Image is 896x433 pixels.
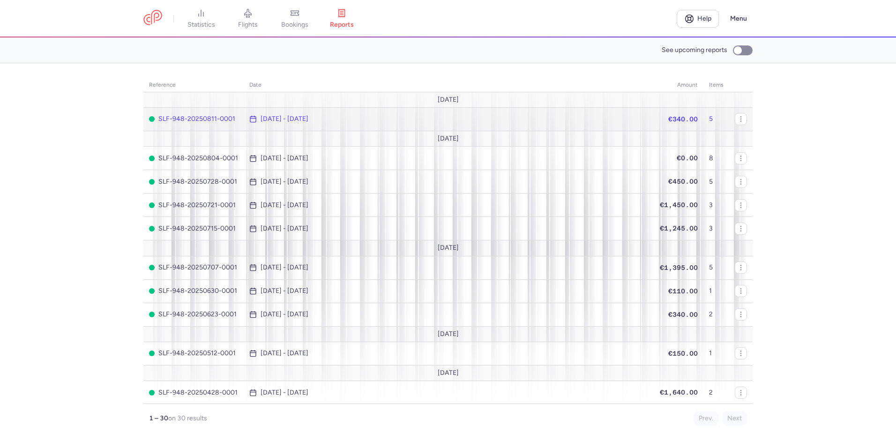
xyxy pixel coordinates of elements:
span: €450.00 [668,178,698,185]
span: €1,395.00 [660,264,698,271]
a: statistics [178,8,224,29]
th: reference [143,78,244,92]
button: Next [722,411,747,426]
span: SLF-948-20250811-0001 [149,115,238,123]
a: bookings [271,8,318,29]
span: SLF-948-20250728-0001 [149,178,238,186]
span: €110.00 [668,287,698,295]
span: statistics [187,21,215,29]
span: SLF-948-20250707-0001 [149,264,238,271]
a: Help [677,10,719,28]
time: [DATE] - [DATE] [261,225,308,232]
time: [DATE] - [DATE] [261,178,308,186]
th: date [244,78,654,92]
span: SLF-948-20250804-0001 [149,155,238,162]
a: CitizenPlane red outlined logo [143,10,162,27]
td: 3 [703,194,729,217]
time: [DATE] - [DATE] [261,311,308,318]
span: on 30 results [168,414,207,422]
span: Help [697,15,711,22]
button: Menu [724,10,753,28]
td: 5 [703,107,729,131]
span: SLF-948-20250715-0001 [149,225,238,232]
td: 5 [703,256,729,279]
span: SLF-948-20250630-0001 [149,287,238,295]
span: flights [238,21,258,29]
td: 1 [703,279,729,303]
time: [DATE] - [DATE] [261,202,308,209]
span: [DATE] [438,135,459,142]
td: 2 [703,303,729,326]
th: amount [654,78,703,92]
span: €1,640.00 [660,388,698,396]
time: [DATE] - [DATE] [261,115,308,123]
span: €150.00 [668,350,698,357]
span: [DATE] [438,330,459,338]
a: reports [318,8,365,29]
span: €1,245.00 [660,224,698,232]
span: SLF-948-20250428-0001 [149,389,238,396]
span: SLF-948-20250623-0001 [149,311,238,318]
time: [DATE] - [DATE] [261,264,308,271]
a: flights [224,8,271,29]
span: €340.00 [668,115,698,123]
span: [DATE] [438,96,459,104]
time: [DATE] - [DATE] [261,155,308,162]
time: [DATE] - [DATE] [261,350,308,357]
td: 1 [703,342,729,365]
span: [DATE] [438,244,459,252]
span: €1,450.00 [660,201,698,209]
time: [DATE] - [DATE] [261,389,308,396]
span: [DATE] [438,369,459,377]
button: Prev. [694,411,718,426]
span: See upcoming reports [662,46,727,54]
td: 8 [703,147,729,170]
span: bookings [281,21,308,29]
td: 3 [703,217,729,240]
span: reports [330,21,354,29]
td: 5 [703,170,729,194]
span: €340.00 [668,311,698,318]
span: SLF-948-20250512-0001 [149,350,238,357]
td: 2 [703,381,729,404]
span: €0.00 [677,154,698,162]
th: items [703,78,729,92]
span: SLF-948-20250721-0001 [149,202,238,209]
strong: 1 – 30 [149,414,168,422]
time: [DATE] - [DATE] [261,287,308,295]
